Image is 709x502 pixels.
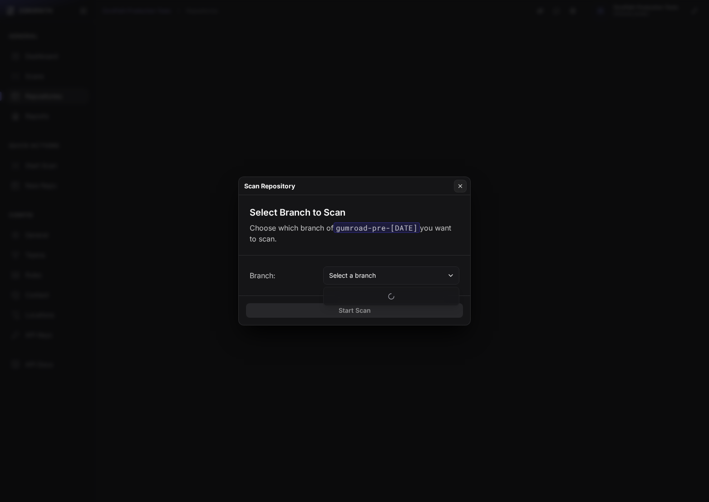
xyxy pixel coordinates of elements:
[244,182,295,191] h4: Scan Repository
[250,222,459,244] p: Choose which branch of you want to scan.
[323,266,459,285] button: Select a branch
[329,271,376,280] span: Select a branch
[334,222,420,233] code: gumroad-pre-[DATE]
[323,287,459,306] div: Select a branch
[250,270,276,281] span: Branch:
[250,206,345,219] h3: Select Branch to Scan
[246,303,463,318] button: Start Scan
